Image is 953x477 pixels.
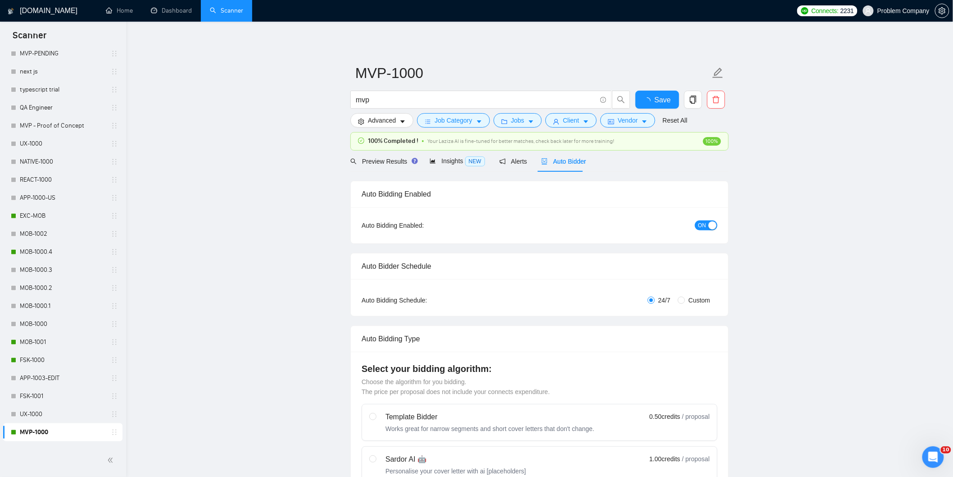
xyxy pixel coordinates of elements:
button: idcardVendorcaret-down [600,113,655,128]
span: caret-down [476,118,482,125]
span: Insights [430,157,485,165]
span: caret-down [641,118,648,125]
a: typescript trial [20,81,105,99]
span: holder [111,393,118,400]
span: holder [111,176,118,183]
img: logo [8,4,14,18]
span: / proposal [682,454,710,463]
span: Jobs [511,115,525,125]
div: Sardor AI 🤖 [386,454,526,465]
div: Personalise your cover letter with ai [placeholders] [386,467,526,476]
span: edit [712,67,724,79]
input: Scanner name... [355,62,710,84]
button: Save [635,91,679,109]
div: Auto Bidding Schedule: [362,295,480,305]
a: MOB-1000.4 [20,243,105,261]
span: 100% [703,137,721,146]
span: holder [111,104,118,111]
span: holder [111,266,118,274]
span: notification [499,158,506,165]
span: holder [111,68,118,75]
span: robot [541,158,548,165]
a: NATIVE-1000 [20,153,105,171]
span: Vendor [618,115,638,125]
button: settingAdvancedcaret-down [350,113,413,128]
div: Works great for narrow segments and short cover letters that don't change. [386,424,594,433]
span: caret-down [528,118,534,125]
button: barsJob Categorycaret-down [417,113,490,128]
span: NEW [465,156,485,166]
iframe: Intercom live chat [922,446,944,468]
button: search [612,91,630,109]
input: Search Freelance Jobs... [356,94,596,105]
div: Auto Bidding Enabled: [362,220,480,230]
span: holder [111,303,118,310]
span: area-chart [430,158,436,164]
span: folder [501,118,508,125]
span: idcard [608,118,614,125]
a: QA Engineer [20,99,105,117]
a: MOB-1000.1 [20,297,105,315]
span: ON [698,220,706,230]
span: / proposal [682,412,710,421]
span: 100% Completed ! [368,136,418,146]
span: user [865,8,871,14]
a: FSK-1000 [20,351,105,369]
span: Alerts [499,158,527,165]
button: setting [935,4,949,18]
a: MOB-1000.3 [20,261,105,279]
a: searchScanner [210,7,243,14]
span: holder [111,339,118,346]
h4: Select your bidding algorithm: [362,362,717,375]
a: MOB-1001 [20,333,105,351]
a: DEV-1000 [20,441,105,459]
a: UX-1000 [20,135,105,153]
span: holder [111,284,118,292]
span: 1.00 credits [649,454,680,464]
a: APP-1000-US [20,189,105,207]
span: 24/7 [655,295,674,305]
span: holder [111,158,118,165]
span: delete [708,96,725,104]
span: caret-down [583,118,589,125]
span: holder [111,375,118,382]
button: delete [707,91,725,109]
span: Auto Bidder [541,158,586,165]
span: holder [111,357,118,364]
span: Preview Results [350,158,415,165]
span: holder [111,230,118,238]
a: dashboardDashboard [151,7,192,14]
a: setting [935,7,949,14]
span: bars [425,118,431,125]
span: holder [111,429,118,436]
span: holder [111,411,118,418]
span: Job Category [435,115,472,125]
span: Client [563,115,579,125]
a: MOB-1000.2 [20,279,105,297]
span: info-circle [600,97,606,103]
a: FSK-1001 [20,387,105,405]
span: loading [644,97,654,105]
span: Save [654,94,671,105]
span: setting [358,118,364,125]
div: Tooltip anchor [411,157,419,165]
a: MVP-1000 [20,423,105,441]
span: caret-down [399,118,406,125]
a: UX-1000 [20,405,105,423]
span: holder [111,50,118,57]
span: search [350,158,357,165]
img: upwork-logo.png [801,7,808,14]
span: holder [111,194,118,202]
a: next js [20,63,105,81]
a: EXC-MOB [20,207,105,225]
span: holder [111,212,118,220]
span: user [553,118,559,125]
span: 0.50 credits [649,412,680,422]
span: 2231 [840,6,854,16]
div: Template Bidder [386,412,594,422]
span: holder [111,122,118,129]
span: holder [111,86,118,93]
span: check-circle [358,138,364,144]
a: REACT-1000 [20,171,105,189]
span: Scanner [5,29,54,48]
